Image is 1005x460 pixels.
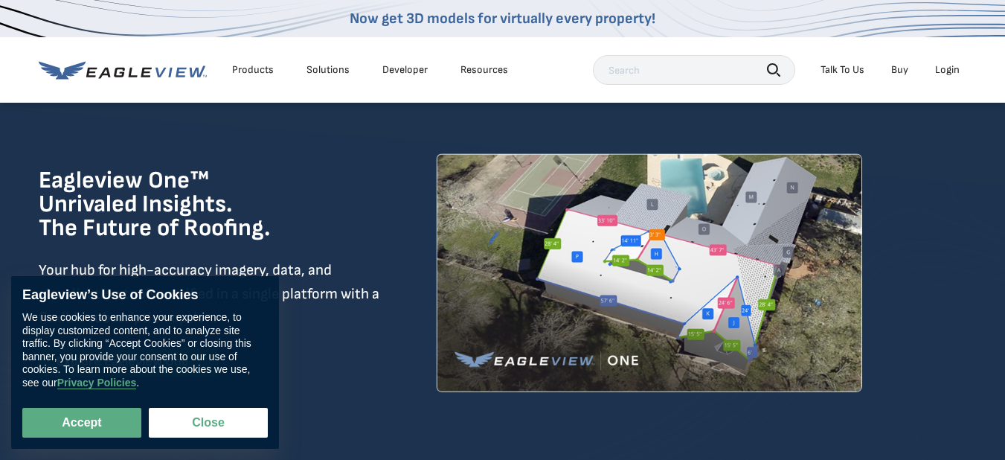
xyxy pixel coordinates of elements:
[821,63,864,77] div: Talk To Us
[935,63,960,77] div: Login
[382,63,428,77] a: Developer
[22,408,141,438] button: Accept
[232,63,274,77] div: Products
[57,377,137,389] a: Privacy Policies
[22,311,268,389] div: We use cookies to enhance your experience, to display customized content, and to analyze site tra...
[593,55,795,85] input: Search
[149,408,268,438] button: Close
[350,10,655,28] a: Now get 3D models for virtually every property!
[306,63,350,77] div: Solutions
[460,63,508,77] div: Resources
[39,258,382,330] p: Your hub for high-accuracy imagery, data, and visualization tools—unified in a single platform wi...
[22,287,268,304] div: Eagleview’s Use of Cookies
[39,169,346,240] h1: Eagleview One™ Unrivaled Insights. The Future of Roofing.
[891,63,908,77] a: Buy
